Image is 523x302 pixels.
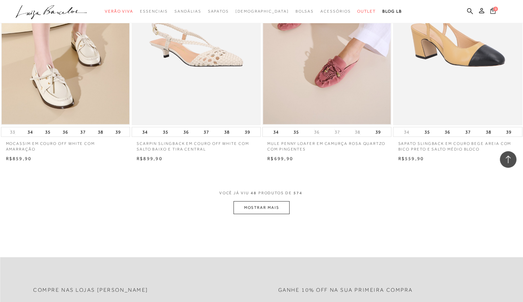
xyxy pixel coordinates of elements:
span: [DEMOGRAPHIC_DATA] [235,9,289,14]
button: 37 [78,127,88,137]
a: noSubCategoriesText [235,5,289,18]
a: BLOG LB [382,5,402,18]
a: categoryNavScreenReaderText [140,5,168,18]
button: 39 [504,127,513,137]
span: Acessórios [320,9,351,14]
button: 38 [96,127,105,137]
button: 36 [443,127,452,137]
span: 0 [493,7,498,11]
button: 38 [484,127,493,137]
span: 574 [294,191,302,195]
span: Bolsas [295,9,314,14]
button: 35 [161,127,170,137]
a: SAPATO SLINGBACK EM COURO BEGE AREIA COM BICO PRETO E SALTO MÉDIO BLOCO [393,137,522,152]
a: categoryNavScreenReaderText [174,5,201,18]
span: R$699,90 [267,156,293,161]
button: 39 [113,127,123,137]
button: 34 [26,127,35,137]
button: 34 [140,127,150,137]
button: 36 [181,127,191,137]
a: categoryNavScreenReaderText [357,5,376,18]
button: 39 [373,127,383,137]
span: Sandálias [174,9,201,14]
h2: Ganhe 10% off na sua primeira compra [278,287,413,293]
a: MOCASSIM EM COURO OFF WHITE COM AMARRAÇÃO [1,137,130,152]
button: 34 [402,129,411,135]
a: categoryNavScreenReaderText [105,5,133,18]
a: MULE PENNY LOAFER EM CAMURÇA ROSA QUARTZO COM PINGENTES [262,137,391,152]
button: 36 [61,127,70,137]
button: 0 [488,7,497,16]
span: R$559,90 [398,156,424,161]
span: Outlet [357,9,376,14]
button: 38 [353,129,362,135]
button: 37 [463,127,473,137]
span: BLOG LB [382,9,402,14]
span: Verão Viva [105,9,133,14]
a: SCARPIN SLINGBACK EM COURO OFF WHITE COM SALTO BAIXO E TIRA CENTRAL [132,137,261,152]
span: VOCÊ JÁ VIU PRODUTOS DE [219,191,304,195]
button: 38 [222,127,231,137]
button: 37 [202,127,211,137]
a: categoryNavScreenReaderText [208,5,229,18]
button: 39 [243,127,252,137]
span: 48 [251,191,257,195]
button: 35 [422,127,431,137]
button: 35 [292,127,301,137]
h2: Compre nas lojas [PERSON_NAME] [33,287,148,293]
a: categoryNavScreenReaderText [320,5,351,18]
span: R$899,90 [137,156,163,161]
button: 37 [332,129,342,135]
button: 35 [43,127,52,137]
span: R$859,90 [6,156,32,161]
button: 34 [271,127,280,137]
button: MOSTRAR MAIS [233,201,289,214]
span: Sapatos [208,9,229,14]
button: 33 [8,129,17,135]
a: categoryNavScreenReaderText [295,5,314,18]
span: Essenciais [140,9,168,14]
button: 36 [312,129,321,135]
